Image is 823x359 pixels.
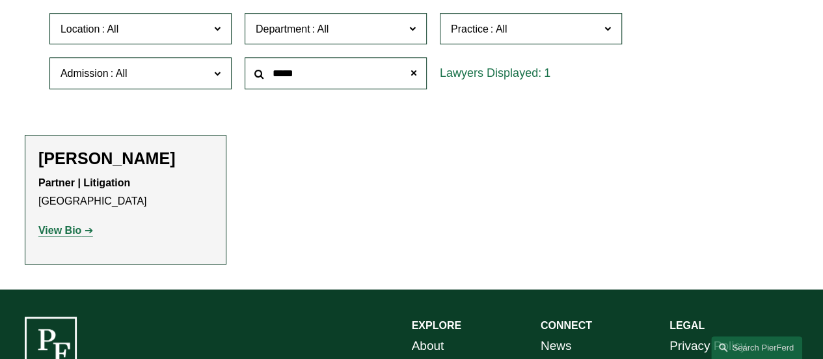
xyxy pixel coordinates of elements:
[412,335,444,357] a: About
[669,335,746,357] a: Privacy Policy
[711,336,802,359] a: Search this site
[412,320,461,331] strong: EXPLORE
[61,23,100,35] span: Location
[38,149,213,168] h2: [PERSON_NAME]
[544,66,550,79] span: 1
[38,225,81,236] strong: View Bio
[541,320,592,331] strong: CONNECT
[38,177,130,188] strong: Partner | Litigation
[38,225,93,236] a: View Bio
[61,68,109,79] span: Admission
[669,320,705,331] strong: LEGAL
[541,335,572,357] a: News
[256,23,310,35] span: Department
[38,174,213,212] p: [GEOGRAPHIC_DATA]
[451,23,489,35] span: Practice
